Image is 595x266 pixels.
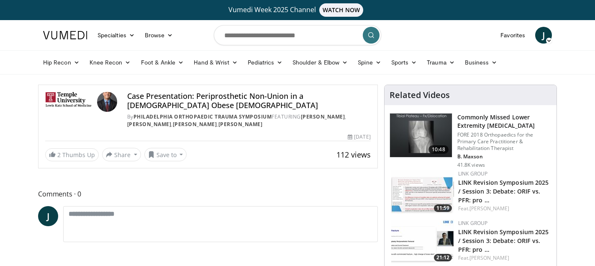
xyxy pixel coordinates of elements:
img: Avatar [97,92,117,112]
h4: Case Presentation: Periprosthetic Non-Union in a [DEMOGRAPHIC_DATA] Obese [DEMOGRAPHIC_DATA] [127,92,371,110]
a: [PERSON_NAME] [218,121,263,128]
span: WATCH NOW [319,3,364,17]
span: 11:59 [434,204,452,212]
a: LINK Revision Symposium 2025 / Session 3: Debate: ORIF vs. PFR: pro … [458,178,549,204]
div: Feat. [458,205,550,212]
a: Hand & Wrist [189,54,243,71]
img: VuMedi Logo [43,31,87,39]
a: Browse [140,27,178,44]
h3: Commonly Missed Lower Extremity [MEDICAL_DATA] [457,113,551,130]
img: Philadelphia Orthopaedic Trauma Symposium [45,92,94,112]
a: 10:48 Commonly Missed Lower Extremity [MEDICAL_DATA] FORE 2018 Orthopaedics for the Primary Care ... [390,113,551,168]
a: LINK Group [458,170,488,177]
span: 2 [57,151,61,159]
a: Shoulder & Elbow [287,54,353,71]
div: [DATE] [348,133,370,141]
a: [PERSON_NAME] [127,121,172,128]
a: 21:12 [391,220,454,263]
a: 2 Thumbs Up [45,148,99,161]
button: Save to [144,148,187,161]
p: B. Maxson [457,153,551,160]
a: Vumedi Week 2025 ChannelWATCH NOW [44,3,551,17]
a: J [38,206,58,226]
a: LINK Group [458,220,488,227]
a: Hip Recon [38,54,85,71]
input: Search topics, interventions [214,25,381,45]
a: Philadelphia Orthopaedic Trauma Symposium [133,113,272,120]
a: [PERSON_NAME] [173,121,217,128]
a: 11:59 [391,170,454,214]
a: Spine [353,54,386,71]
img: b9288c66-1719-4b4d-a011-26ee5e03ef9b.150x105_q85_crop-smart_upscale.jpg [391,170,454,214]
img: 4aa379b6-386c-4fb5-93ee-de5617843a87.150x105_q85_crop-smart_upscale.jpg [390,114,452,157]
a: Favorites [495,27,530,44]
a: Knee Recon [85,54,136,71]
img: 3d38f83b-9379-4a04-8d2a-971632916aaa.150x105_q85_crop-smart_upscale.jpg [391,220,454,263]
div: By FEATURING , , , [127,113,371,128]
a: LINK Revision Symposium 2025 / Session 3: Debate: ORIF vs. PFR: pro … [458,228,549,253]
span: 112 views [336,150,371,160]
span: Comments 0 [38,189,378,199]
a: [PERSON_NAME] [469,254,509,261]
p: 41.8K views [457,162,485,168]
a: J [535,27,552,44]
a: Foot & Ankle [136,54,189,71]
a: Specialties [92,27,140,44]
h4: Related Videos [390,90,450,100]
span: 10:48 [428,145,449,154]
a: Sports [386,54,422,71]
a: [PERSON_NAME] [301,113,345,120]
a: Pediatrics [243,54,287,71]
p: FORE 2018 Orthopaedics for the Primary Care Practitioner & Rehabilitation Therapist [457,132,551,152]
a: [PERSON_NAME] [469,205,509,212]
span: 21:12 [434,254,452,261]
div: Feat. [458,254,550,262]
button: Share [102,148,141,161]
a: Business [460,54,503,71]
a: Trauma [422,54,460,71]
